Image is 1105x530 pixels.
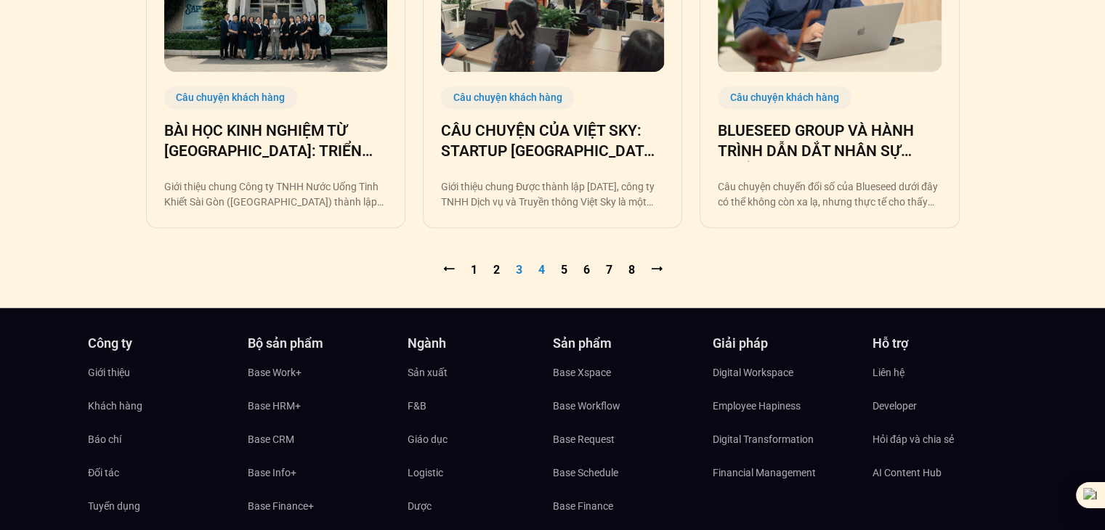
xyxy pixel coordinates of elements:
[88,462,233,484] a: Đối tác
[408,462,443,484] span: Logistic
[553,362,698,383] a: Base Xspace
[553,462,618,484] span: Base Schedule
[713,462,858,484] a: Financial Management
[248,395,393,417] a: Base HRM+
[628,263,635,277] a: 8
[713,462,816,484] span: Financial Management
[718,121,941,161] a: BLUESEED GROUP VÀ HÀNH TRÌNH DẪN DẮT NHÂN SỰ TRIỂN KHAI CÔNG NGHỆ
[164,86,298,109] div: Câu chuyện khách hàng
[553,495,698,517] a: Base Finance
[408,495,432,517] span: Dược
[248,428,294,450] span: Base CRM
[718,86,851,109] div: Câu chuyện khách hàng
[553,395,698,417] a: Base Workflow
[248,462,393,484] a: Base Info+
[164,179,387,210] p: Giới thiệu chung Công ty TNHH Nước Uống Tinh Khiết Sài Gòn ([GEOGRAPHIC_DATA]) thành lập [DATE] b...
[248,362,301,383] span: Base Work+
[873,395,1018,417] a: Developer
[873,462,1018,484] a: AI Content Hub
[873,362,1018,383] a: Liên hệ
[553,337,698,350] h4: Sản phẩm
[441,86,575,109] div: Câu chuyện khách hàng
[408,362,553,383] a: Sản xuất
[538,263,545,277] a: 4
[248,428,393,450] a: Base CRM
[651,263,663,277] a: ⭢
[713,337,858,350] h4: Giải pháp
[553,495,613,517] span: Base Finance
[471,263,477,277] a: 1
[408,428,553,450] a: Giáo dục
[248,395,301,417] span: Base HRM+
[606,263,612,277] a: 7
[88,495,233,517] a: Tuyển dụng
[873,395,917,417] span: Developer
[88,495,140,517] span: Tuyển dụng
[248,337,393,350] h4: Bộ sản phẩm
[441,121,664,161] a: CÂU CHUYỆN CỦA VIỆT SKY: STARTUP [GEOGRAPHIC_DATA] SỐ HOÁ NGAY TỪ KHI CHỈ CÓ 5 NHÂN SỰ
[553,362,611,383] span: Base Xspace
[408,362,448,383] span: Sản xuất
[493,263,500,277] a: 2
[88,428,233,450] a: Báo chí
[248,362,393,383] a: Base Work+
[248,495,393,517] a: Base Finance+
[713,395,858,417] a: Employee Hapiness
[583,263,590,277] a: 6
[248,462,296,484] span: Base Info+
[88,395,142,417] span: Khách hàng
[553,395,620,417] span: Base Workflow
[88,462,119,484] span: Đối tác
[873,428,954,450] span: Hỏi đáp và chia sẻ
[164,121,387,161] a: BÀI HỌC KINH NGHIỆM TỪ [GEOGRAPHIC_DATA]: TRIỂN KHAI CÔNG NGHỆ CHO BA THẾ HỆ NHÂN SỰ
[713,362,793,383] span: Digital Workspace
[553,428,698,450] a: Base Request
[873,428,1018,450] a: Hỏi đáp và chia sẻ
[713,428,858,450] a: Digital Transformation
[873,337,1018,350] h4: Hỗ trợ
[553,462,698,484] a: Base Schedule
[713,362,858,383] a: Digital Workspace
[88,362,130,383] span: Giới thiệu
[441,179,664,210] p: Giới thiệu chung Được thành lập [DATE], công ty TNHH Dịch vụ và Truyền thông Việt Sky là một agen...
[443,263,455,277] a: ⭠
[873,462,942,484] span: AI Content Hub
[516,263,522,277] span: 3
[408,462,553,484] a: Logistic
[561,263,567,277] a: 5
[146,261,960,279] nav: Pagination
[713,395,801,417] span: Employee Hapiness
[718,179,941,210] p: Câu chuyện chuyển đổi số của Blueseed dưới đây có thể không còn xa lạ, nhưng thực tế cho thấy nó ...
[88,395,233,417] a: Khách hàng
[408,395,553,417] a: F&B
[248,495,314,517] span: Base Finance+
[88,362,233,383] a: Giới thiệu
[408,337,553,350] h4: Ngành
[88,428,121,450] span: Báo chí
[873,362,904,383] span: Liên hệ
[713,428,814,450] span: Digital Transformation
[408,395,426,417] span: F&B
[88,337,233,350] h4: Công ty
[408,495,553,517] a: Dược
[408,428,448,450] span: Giáo dục
[553,428,615,450] span: Base Request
